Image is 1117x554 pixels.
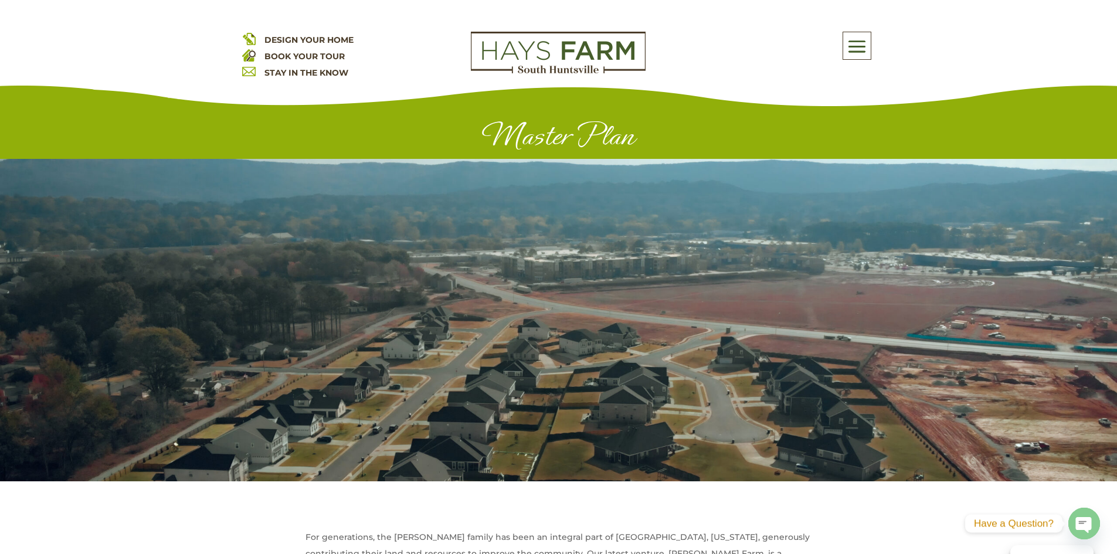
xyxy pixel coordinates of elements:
img: book your home tour [242,48,256,62]
h1: Master Plan [242,118,875,159]
a: BOOK YOUR TOUR [264,51,345,62]
a: STAY IN THE KNOW [264,67,348,78]
img: Logo [471,32,646,74]
a: hays farm homes huntsville development [471,66,646,76]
